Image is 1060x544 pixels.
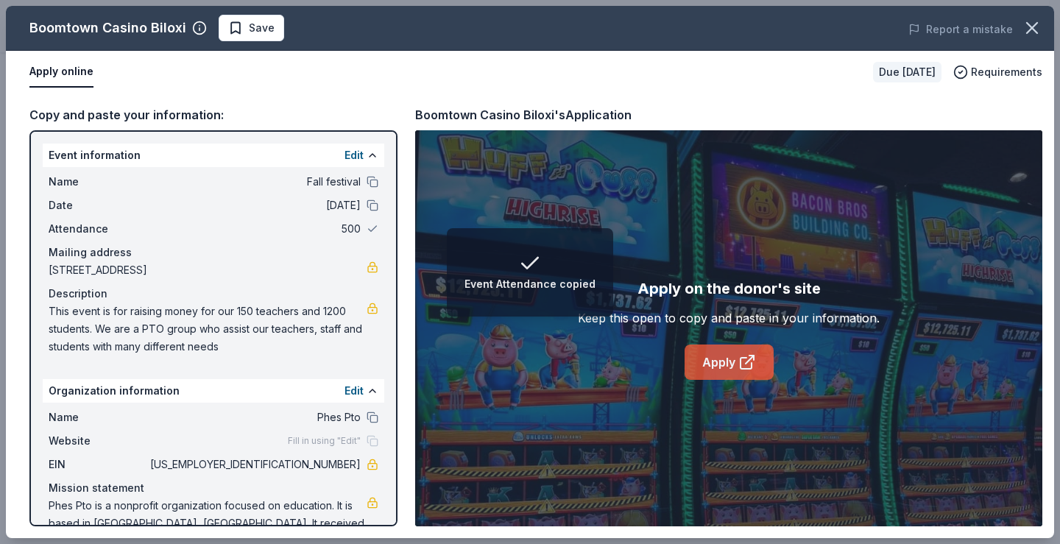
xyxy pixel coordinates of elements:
[49,285,378,303] div: Description
[29,57,93,88] button: Apply online
[49,303,367,356] span: This event is for raising money for our 150 teachers and 1200 students. We are a PTO group who as...
[908,21,1013,38] button: Report a mistake
[49,409,147,426] span: Name
[147,173,361,191] span: Fall festival
[578,309,880,327] div: Keep this open to copy and paste in your information.
[953,63,1042,81] button: Requirements
[49,261,367,279] span: [STREET_ADDRESS]
[49,173,147,191] span: Name
[637,277,821,300] div: Apply on the donor's site
[147,197,361,214] span: [DATE]
[29,16,186,40] div: Boomtown Casino Biloxi
[219,15,284,41] button: Save
[49,197,147,214] span: Date
[344,382,364,400] button: Edit
[873,62,941,82] div: Due [DATE]
[249,19,275,37] span: Save
[49,456,147,473] span: EIN
[43,379,384,403] div: Organization information
[415,105,632,124] div: Boomtown Casino Biloxi's Application
[49,432,147,450] span: Website
[147,409,361,426] span: Phes Pto
[288,435,361,447] span: Fill in using "Edit"
[43,144,384,167] div: Event information
[147,456,361,473] span: [US_EMPLOYER_IDENTIFICATION_NUMBER]
[29,105,397,124] div: Copy and paste your information:
[344,146,364,164] button: Edit
[49,244,378,261] div: Mailing address
[464,275,596,293] div: Event Attendance copied
[49,220,147,238] span: Attendance
[971,63,1042,81] span: Requirements
[685,345,774,380] a: Apply
[147,220,361,238] span: 500
[49,479,378,497] div: Mission statement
